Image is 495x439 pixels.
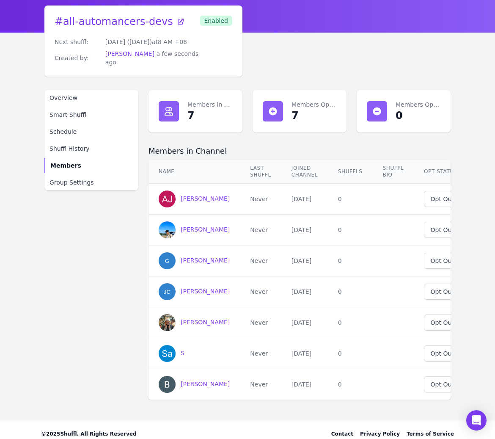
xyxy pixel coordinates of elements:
[181,319,230,326] span: [PERSON_NAME]
[159,226,230,233] a: Cris Laurence Lorejas[PERSON_NAME]
[50,161,81,170] span: Members
[159,376,176,393] img: Thian Lian Ben
[41,431,137,437] span: © 2025 Shuffl. All Rights Reserved
[281,160,328,184] th: Joined Channel
[424,191,460,207] button: Opt Out
[360,431,400,437] a: Privacy Policy
[181,381,230,387] span: [PERSON_NAME]
[49,178,94,187] span: Group Settings
[159,350,184,356] a: S S
[250,380,271,389] div: Never
[373,160,414,184] th: Shuffl Bio
[250,349,271,358] div: Never
[159,381,230,387] a: Thian Lian Ben[PERSON_NAME]
[159,221,176,238] img: Cris Laurence Lorejas
[55,38,99,46] dt: Next shuffl:
[424,222,460,238] button: Opt Out
[250,318,271,327] div: Never
[159,195,230,202] a: AJ Vega[PERSON_NAME]
[44,158,138,173] a: Members
[250,287,271,296] div: Never
[281,246,328,276] td: [DATE]
[49,144,89,153] span: Shuffl History
[44,175,138,190] a: Group Settings
[44,124,138,139] a: Schedule
[250,226,271,234] div: Never
[181,288,230,295] span: [PERSON_NAME]
[407,431,454,437] a: Terms of Service
[466,410,487,431] div: Open Intercom Messenger
[250,257,271,265] div: Never
[250,195,271,203] div: Never
[159,191,176,207] img: AJ Vega
[181,350,184,356] span: S
[187,100,232,109] dt: Members in Channel
[414,160,470,184] th: Opt Status
[159,288,230,295] a: JC[PERSON_NAME]
[164,289,170,295] span: JC
[328,369,373,400] td: 0
[431,318,454,327] div: Opt Out
[187,109,195,122] div: 7
[291,109,299,122] div: 7
[55,16,185,28] a: #all-automancers-devs
[44,141,138,156] a: Shuffl History
[49,110,86,119] span: Smart Shuffl
[49,127,77,136] span: Schedule
[281,184,328,215] td: [DATE]
[44,107,138,122] a: Smart Shuffl
[165,258,169,264] span: G
[105,50,154,57] a: [PERSON_NAME]
[55,54,99,62] dt: Created by:
[328,338,373,369] td: 0
[105,39,187,45] span: [DATE] ([DATE]) at 8 AM +08
[431,349,454,358] div: Opt Out
[159,314,176,331] img: Robert Kolsek
[431,287,454,296] div: Opt Out
[328,215,373,246] td: 0
[328,246,373,276] td: 0
[424,345,460,362] button: Opt Out
[328,307,373,338] td: 0
[200,16,232,26] span: Enabled
[331,431,353,437] div: Contact
[181,195,230,202] span: [PERSON_NAME]
[281,276,328,307] td: [DATE]
[148,146,451,156] h2: Members in Channel
[55,16,173,28] span: # all-automancers-devs
[424,376,460,392] button: Opt Out
[396,100,440,109] dt: Members Opted Out
[431,226,454,234] div: Opt Out
[431,195,454,203] div: Opt Out
[424,253,460,269] button: Opt Out
[424,284,460,300] button: Opt Out
[281,338,328,369] td: [DATE]
[431,380,454,389] div: Opt Out
[44,90,138,105] a: Overview
[281,307,328,338] td: [DATE]
[181,226,230,233] span: [PERSON_NAME]
[159,283,176,300] div: Jayson Custodio
[240,160,281,184] th: Last Shuffl
[49,94,77,102] span: Overview
[181,257,230,264] span: [PERSON_NAME]
[148,160,240,184] th: Name
[281,369,328,400] td: [DATE]
[431,257,454,265] div: Opt Out
[396,109,403,122] div: 0
[159,319,230,326] a: Robert Kolsek[PERSON_NAME]
[44,90,138,190] nav: Sidebar
[281,215,328,246] td: [DATE]
[328,160,373,184] th: Shuffls
[328,184,373,215] td: 0
[159,252,176,269] div: Graham
[159,345,176,362] img: S
[424,315,460,331] button: Opt Out
[291,100,336,109] dt: Members Opted In
[328,276,373,307] td: 0
[159,257,230,264] a: G[PERSON_NAME]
